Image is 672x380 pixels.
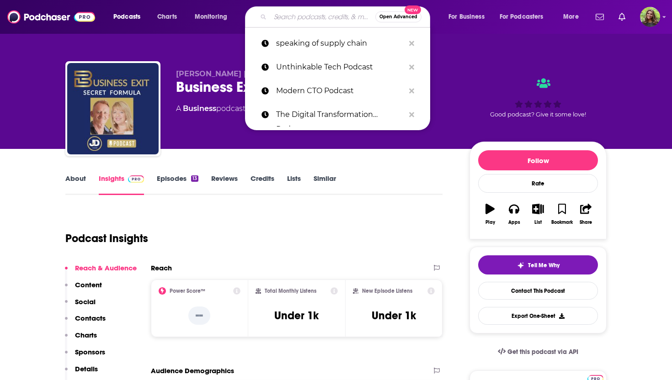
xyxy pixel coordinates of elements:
span: Tell Me Why [528,262,560,269]
img: tell me why sparkle [517,262,524,269]
p: Unthinkable Tech Podcast [276,55,405,79]
div: List [534,220,542,225]
span: Charts [157,11,177,23]
button: Bookmark [550,198,574,231]
button: Sponsors [65,348,105,364]
p: Charts [75,331,97,339]
button: Open AdvancedNew [375,11,421,22]
a: Charts [151,10,182,24]
button: List [526,198,550,231]
div: A podcast [176,103,245,114]
div: Share [580,220,592,225]
p: Social [75,297,96,306]
div: Search podcasts, credits, & more... [254,6,439,27]
h2: Reach [151,264,172,272]
div: Rate [478,174,598,193]
h1: Podcast Insights [65,232,148,245]
a: Episodes13 [157,174,198,195]
p: Contacts [75,314,106,322]
div: Apps [508,220,520,225]
h2: Total Monthly Listens [265,288,316,294]
p: Reach & Audience [75,264,137,272]
a: The Digital Transformation Podcast: [245,103,430,127]
a: InsightsPodchaser Pro [99,174,144,195]
button: Share [574,198,598,231]
p: -- [188,306,210,325]
button: Apps [502,198,526,231]
span: [PERSON_NAME] [PERSON_NAME] [176,69,309,78]
a: Business [183,104,216,113]
img: Podchaser - Follow, Share and Rate Podcasts [7,8,95,26]
p: speaking of supply chain [276,32,405,55]
img: Business Exit: Secret Formula [67,63,159,154]
img: Podchaser Pro [128,175,144,183]
button: Reach & Audience [65,264,137,280]
img: User Profile [640,7,660,27]
div: Bookmark [551,220,573,225]
a: Unthinkable Tech Podcast [245,55,430,79]
a: Similar [314,174,336,195]
a: Reviews [211,174,238,195]
button: Charts [65,331,97,348]
a: Show notifications dropdown [592,9,608,25]
p: Content [75,280,102,289]
span: Monitoring [195,11,227,23]
a: About [65,174,86,195]
a: Modern CTO Podcast [245,79,430,103]
a: Contact This Podcast [478,282,598,300]
button: Contacts [65,314,106,331]
div: Good podcast? Give it some love! [469,69,607,126]
div: 13 [191,175,198,182]
span: Get this podcast via API [507,348,578,356]
span: Podcasts [113,11,140,23]
h3: Under 1k [274,309,319,322]
h2: Audience Demographics [151,366,234,375]
p: The Digital Transformation Podcast: [276,103,405,127]
span: More [563,11,579,23]
span: Logged in as reagan34226 [640,7,660,27]
button: Follow [478,150,598,170]
a: Lists [287,174,301,195]
button: open menu [107,10,152,24]
button: open menu [188,10,239,24]
div: Play [485,220,495,225]
h3: Under 1k [372,309,416,322]
button: open menu [494,10,557,24]
button: Export One-Sheet [478,307,598,325]
p: Sponsors [75,348,105,356]
span: Open Advanced [379,15,417,19]
a: Show notifications dropdown [615,9,629,25]
span: For Business [448,11,485,23]
button: tell me why sparkleTell Me Why [478,255,598,274]
a: Credits [251,174,274,195]
span: Good podcast? Give it some love! [490,111,586,118]
button: Show profile menu [640,7,660,27]
button: Play [478,198,502,231]
p: Modern CTO Podcast [276,79,405,103]
span: For Podcasters [500,11,544,23]
span: New [405,5,421,14]
input: Search podcasts, credits, & more... [270,10,375,24]
p: Details [75,364,98,373]
button: open menu [442,10,496,24]
button: Content [65,280,102,297]
button: open menu [557,10,590,24]
h2: New Episode Listens [362,288,412,294]
button: Social [65,297,96,314]
h2: Power Score™ [170,288,205,294]
a: speaking of supply chain [245,32,430,55]
a: Get this podcast via API [491,341,586,363]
